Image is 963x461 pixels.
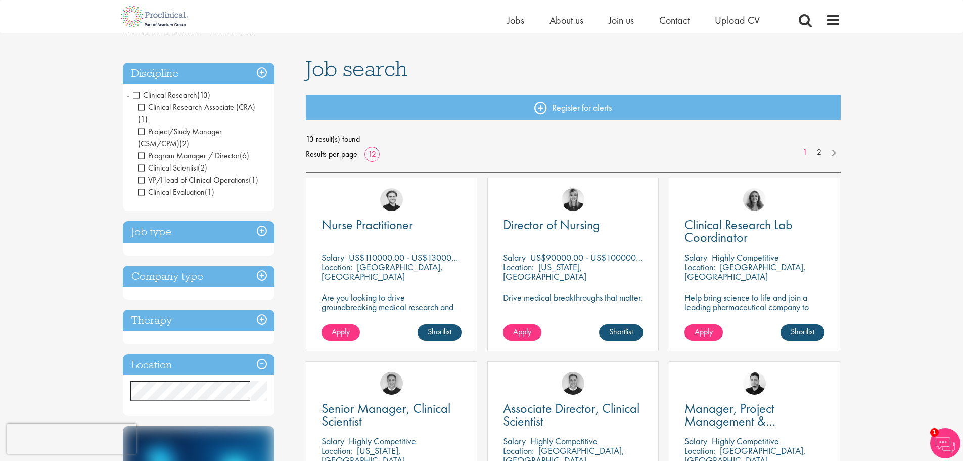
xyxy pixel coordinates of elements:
span: Location: [322,261,352,273]
span: Salary [684,252,707,263]
span: (1) [205,187,214,197]
a: Manager, Project Management & Operational Delivery [684,402,824,428]
p: [US_STATE], [GEOGRAPHIC_DATA] [503,261,586,282]
span: Senior Manager, Clinical Scientist [322,400,450,430]
span: Location: [503,261,534,273]
span: - [126,87,129,102]
span: VP/Head of Clinical Operations [138,175,249,185]
span: Clinical Research [133,90,197,100]
span: Clinical Scientist [138,162,207,173]
h3: Therapy [123,310,274,331]
span: Location: [684,445,715,456]
a: Register for alerts [306,95,841,120]
span: (1) [249,175,258,185]
span: Salary [684,435,707,447]
span: Clinical Scientist [138,162,198,173]
img: Jackie Cerchio [743,188,766,211]
span: Associate Director, Clinical Scientist [503,400,639,430]
a: 2 [812,147,827,158]
span: (2) [179,138,189,149]
p: Highly Competitive [530,435,598,447]
img: Nico Kohlwes [380,188,403,211]
span: Apply [513,326,531,337]
p: Highly Competitive [712,435,779,447]
img: Bo Forsen [562,372,584,395]
span: (13) [197,90,210,100]
span: Salary [322,435,344,447]
span: (6) [240,150,249,161]
a: 12 [364,149,380,159]
span: Clinical Research [133,90,210,100]
span: Program Manager / Director [138,150,240,161]
span: Salary [503,252,526,263]
iframe: reCAPTCHA [7,424,136,454]
span: Director of Nursing [503,216,600,233]
p: Highly Competitive [712,252,779,263]
span: Job search [306,55,407,82]
span: Project/Study Manager (CSM/CPM) [138,126,222,149]
a: Associate Director, Clinical Scientist [503,402,643,428]
p: [GEOGRAPHIC_DATA], [GEOGRAPHIC_DATA] [684,261,806,282]
h3: Discipline [123,63,274,85]
img: Chatbot [930,428,960,458]
span: Clinical Research Associate (CRA) [138,102,255,112]
p: Are you looking to drive groundbreaking medical research and make a real impact-join our client a... [322,292,462,331]
a: Senior Manager, Clinical Scientist [322,402,462,428]
span: Manager, Project Management & Operational Delivery [684,400,793,442]
h3: Company type [123,266,274,287]
span: (1) [138,114,148,124]
img: Bo Forsen [380,372,403,395]
p: Highly Competitive [349,435,416,447]
p: US$90000.00 - US$100000.00 per annum [530,252,686,263]
a: Join us [609,14,634,27]
p: [GEOGRAPHIC_DATA], [GEOGRAPHIC_DATA] [322,261,443,282]
span: Salary [503,435,526,447]
a: Jobs [507,14,524,27]
span: Results per page [306,147,357,162]
span: Clinical Evaluation [138,187,214,197]
span: Location: [322,445,352,456]
a: Nurse Practitioner [322,219,462,231]
a: Contact [659,14,690,27]
span: Apply [332,326,350,337]
span: Location: [684,261,715,273]
a: Anderson Maldonado [743,372,766,395]
span: Program Manager / Director [138,150,249,161]
span: VP/Head of Clinical Operations [138,175,258,185]
span: Nurse Practitioner [322,216,413,233]
a: Apply [322,324,360,341]
span: Clinical Research Associate (CRA) [138,102,255,124]
span: 1 [930,428,939,437]
a: Shortlist [599,324,643,341]
a: Shortlist [781,324,824,341]
p: US$110000.00 - US$130000.00 per annum [349,252,507,263]
h3: Job type [123,221,274,243]
span: 13 result(s) found [306,132,841,147]
span: Apply [695,326,713,337]
a: Clinical Research Lab Coordinator [684,219,824,244]
a: Upload CV [715,14,760,27]
span: Clinical Evaluation [138,187,205,197]
span: Location: [503,445,534,456]
span: Salary [322,252,344,263]
a: About us [549,14,583,27]
span: Clinical Research Lab Coordinator [684,216,793,246]
h3: Location [123,354,274,376]
a: Apply [684,324,723,341]
img: Janelle Jones [562,188,584,211]
p: Help bring science to life and join a leading pharmaceutical company to play a key role in delive... [684,292,824,341]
